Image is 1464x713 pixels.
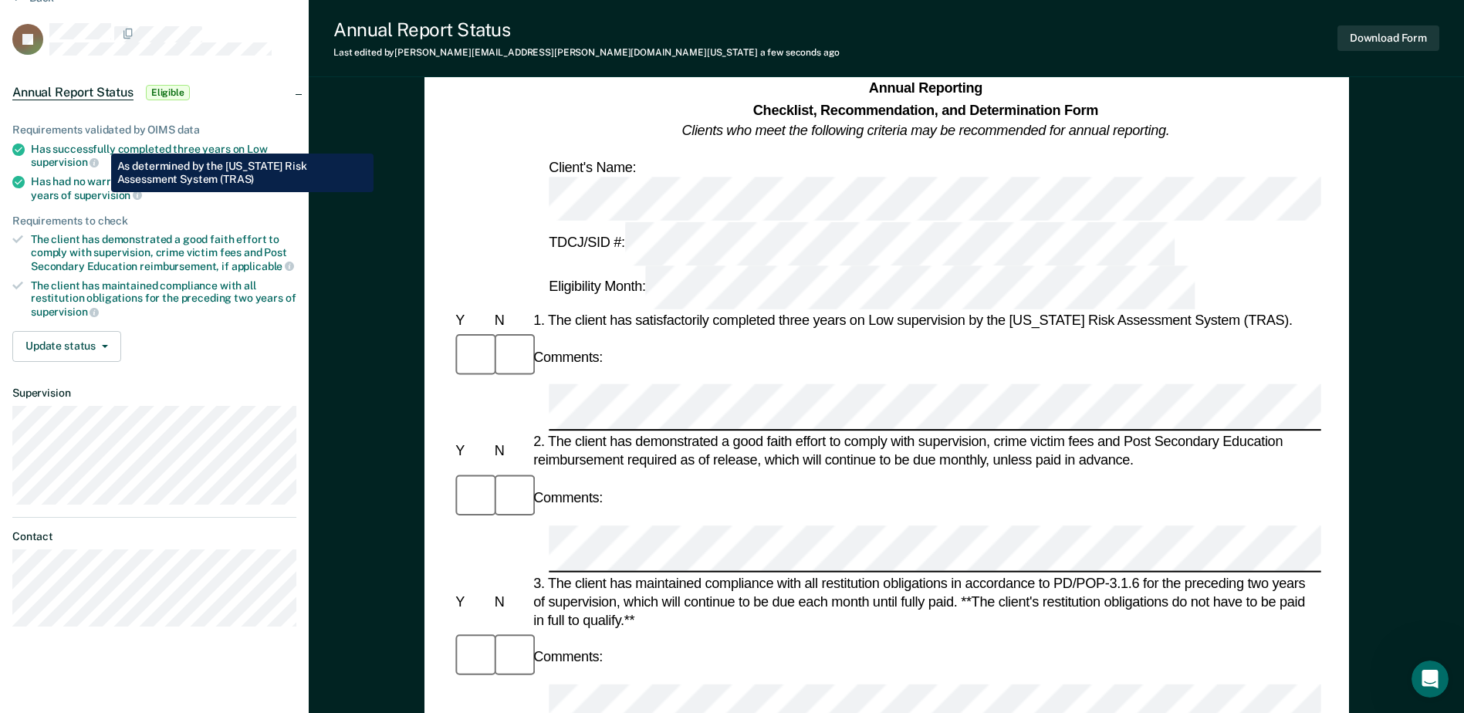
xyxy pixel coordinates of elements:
div: Has had no warrants issued within the preceding two years of [31,175,296,201]
div: Comments: [530,647,606,666]
div: Comments: [530,488,606,507]
div: Y [452,442,491,461]
div: Requirements validated by OIMS data [12,123,296,137]
div: Has successfully completed three years on Low [31,143,296,169]
div: Y [452,593,491,611]
div: N [491,442,529,461]
span: applicable [232,260,294,272]
span: Annual Report Status [12,85,134,100]
div: The client has demonstrated a good faith effort to comply with supervision, crime victim fees and... [31,233,296,272]
span: supervision [31,306,99,318]
div: Y [452,311,491,329]
iframe: Intercom live chat [1412,661,1449,698]
div: Annual Report Status [333,19,840,41]
strong: Checklist, Recommendation, and Determination Form [753,102,1098,117]
span: Eligible [146,85,190,100]
dt: Supervision [12,387,296,400]
button: Update status [12,331,121,362]
div: TDCJ/SID #: [546,221,1177,265]
span: supervision [31,156,99,168]
div: Last edited by [PERSON_NAME][EMAIL_ADDRESS][PERSON_NAME][DOMAIN_NAME][US_STATE] [333,47,840,58]
span: supervision [74,189,142,201]
em: Clients who meet the following criteria may be recommended for annual reporting. [681,123,1169,138]
div: 2. The client has demonstrated a good faith effort to comply with supervision, crime victim fees ... [530,433,1321,470]
div: N [491,311,529,329]
div: 3. The client has maintained compliance with all restitution obligations in accordance to PD/POP-... [530,573,1321,630]
span: a few seconds ago [760,47,840,58]
dt: Contact [12,530,296,543]
div: Requirements to check [12,215,296,228]
div: The client has maintained compliance with all restitution obligations for the preceding two years of [31,279,296,319]
div: 1. The client has satisfactorily completed three years on Low supervision by the [US_STATE] Risk ... [530,311,1321,329]
button: Download Form [1337,25,1439,51]
div: Eligibility Month: [546,265,1198,309]
div: N [491,593,529,611]
strong: Annual Reporting [869,81,982,96]
div: Comments: [530,348,606,367]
